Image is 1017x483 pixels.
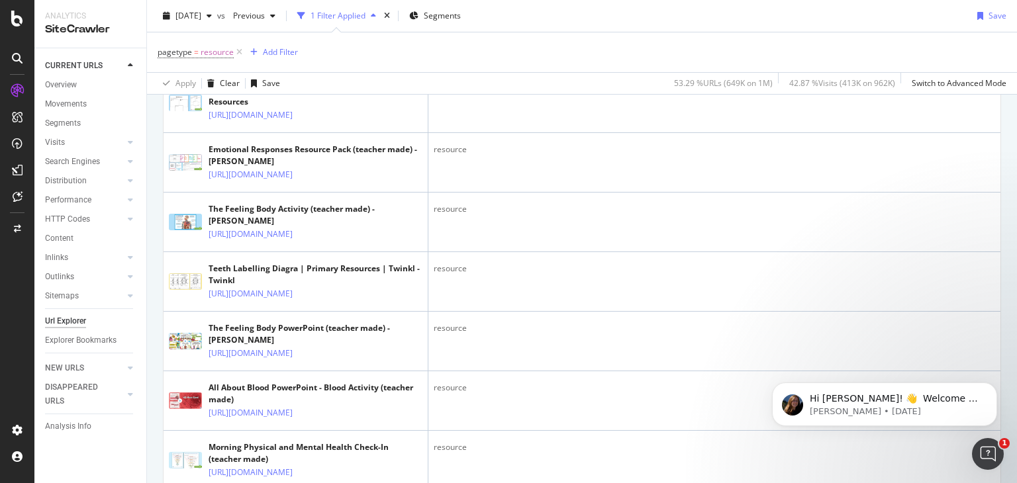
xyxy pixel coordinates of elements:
[752,355,1017,447] iframe: Intercom notifications message
[228,5,281,26] button: Previous
[404,5,466,26] button: Segments
[434,144,995,155] div: resource
[972,5,1006,26] button: Save
[45,333,137,347] a: Explorer Bookmarks
[45,174,87,188] div: Distribution
[45,174,124,188] a: Distribution
[194,46,199,58] span: =
[45,59,124,73] a: CURRENT URLS
[209,84,422,108] div: Drawing The Five Senses Worksheet - Teaching Resources
[169,333,202,349] img: main image
[246,73,280,94] button: Save
[45,232,137,245] a: Content
[209,109,293,122] a: [URL][DOMAIN_NAME]
[45,155,124,169] a: Search Engines
[45,270,74,284] div: Outlinks
[45,193,91,207] div: Performance
[906,73,1006,94] button: Switch to Advanced Mode
[209,263,422,286] div: Teeth Labelling Diagra | Primary Resources | Twinkl - Twinkl
[434,263,995,275] div: resource
[45,380,112,408] div: DISAPPEARED URLS
[209,466,293,479] a: [URL][DOMAIN_NAME]
[45,232,73,245] div: Content
[45,333,117,347] div: Explorer Bookmarks
[381,9,393,22] div: times
[45,380,124,408] a: DISAPPEARED URLS
[999,438,1010,449] span: 1
[45,193,124,207] a: Performance
[169,392,202,409] img: main image
[45,212,124,226] a: HTTP Codes
[292,5,381,26] button: 1 Filter Applied
[45,361,124,375] a: NEW URLS
[175,10,201,21] span: 2025 Aug. 2nd
[45,78,77,92] div: Overview
[311,10,365,21] div: 1 Filter Applied
[209,441,422,465] div: Morning Physical and Mental Health Check-In (teacher made)
[220,77,240,89] div: Clear
[209,406,293,419] a: [URL][DOMAIN_NAME]
[789,77,895,89] div: 42.87 % Visits ( 413K on 962K )
[263,46,298,58] div: Add Filter
[45,97,137,111] a: Movements
[45,270,124,284] a: Outlinks
[158,46,192,58] span: pagetype
[45,155,100,169] div: Search Engines
[45,314,86,328] div: Url Explorer
[169,95,202,111] img: main image
[45,22,136,37] div: SiteCrawler
[209,228,293,241] a: [URL][DOMAIN_NAME]
[45,419,91,433] div: Analysis Info
[45,136,65,150] div: Visits
[45,419,137,433] a: Analysis Info
[45,97,87,111] div: Movements
[45,289,79,303] div: Sitemaps
[209,203,422,227] div: The Feeling Body Activity (teacher made) - [PERSON_NAME]
[169,154,202,171] img: main image
[158,73,196,94] button: Apply
[209,144,422,167] div: Emotional Responses Resource Pack (teacher made) - [PERSON_NAME]
[45,116,81,130] div: Segments
[972,438,1004,470] iframe: Intercom live chat
[228,10,265,21] span: Previous
[158,5,217,26] button: [DATE]
[169,273,202,290] img: main image
[434,441,995,453] div: resource
[45,361,84,375] div: NEW URLS
[674,77,773,89] div: 53.29 % URLs ( 649K on 1M )
[989,10,1006,21] div: Save
[434,203,995,215] div: resource
[45,251,124,265] a: Inlinks
[169,214,202,230] img: main image
[209,168,293,181] a: [URL][DOMAIN_NAME]
[45,116,137,130] a: Segments
[45,59,103,73] div: CURRENT URLS
[175,77,196,89] div: Apply
[201,43,234,62] span: resource
[434,322,995,334] div: resource
[209,382,422,406] div: All About Blood PowerPoint - Blood Activity (teacher made)
[434,382,995,394] div: resource
[45,136,124,150] a: Visits
[209,347,293,360] a: [URL][DOMAIN_NAME]
[45,314,137,328] a: Url Explorer
[209,287,293,300] a: [URL][DOMAIN_NAME]
[209,322,422,346] div: The Feeling Body PowerPoint (teacher made) - [PERSON_NAME]
[45,251,68,265] div: Inlinks
[262,77,280,89] div: Save
[217,10,228,21] span: vs
[45,289,124,303] a: Sitemaps
[202,73,240,94] button: Clear
[45,78,137,92] a: Overview
[45,212,90,226] div: HTTP Codes
[424,10,461,21] span: Segments
[169,452,202,468] img: main image
[912,77,1006,89] div: Switch to Advanced Mode
[245,44,298,60] button: Add Filter
[45,11,136,22] div: Analytics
